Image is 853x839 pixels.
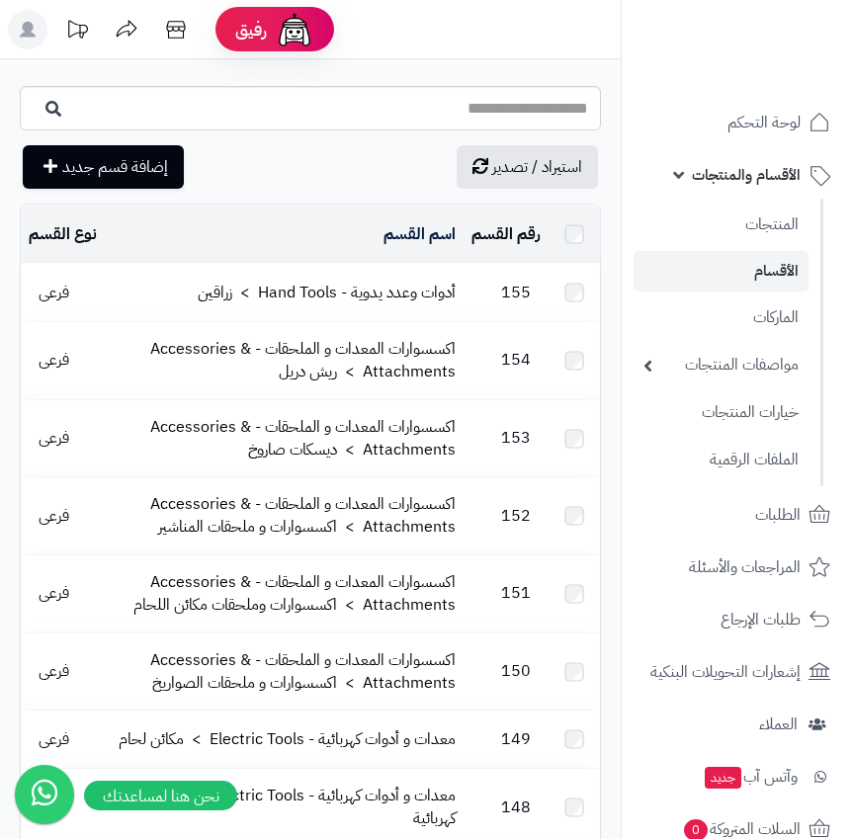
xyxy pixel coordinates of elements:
[146,784,456,830] a: معدات و أدوات كهربائية - Electric Tools > مناشير كهربائية
[457,145,598,189] a: استيراد / تصدير
[384,222,456,246] a: اسم القسم
[150,415,456,461] a: اكسسوارات المعدات و الملحقات - Accessories & Attachments > ديسكات صاروخ
[491,581,541,605] span: 151
[491,727,541,751] span: 149
[491,796,541,819] span: 148
[634,344,809,386] a: مواصفات المنتجات
[491,426,541,450] span: 153
[198,281,456,304] a: أدوات وعدد يدوية - Hand Tools > زراقين
[62,155,168,179] span: إضافة قسم جديد
[705,767,741,789] span: جديد
[755,501,801,529] span: الطلبات
[29,727,79,751] span: فرعى
[634,544,841,591] a: المراجعات والأسئلة
[133,570,456,617] a: اكسسوارات المعدات و الملحقات - Accessories & Attachments > اكسسوارات وملحقات مكائن اللحام
[634,596,841,643] a: طلبات الإرجاع
[23,145,184,189] a: إضافة قسم جديد
[689,553,801,581] span: المراجعات والأسئلة
[491,281,541,304] span: 155
[29,281,79,304] span: فرعى
[150,492,456,539] a: اكسسوارات المعدات و الملحقات - Accessories & Attachments > اكسسوارات و ملحقات المناشير
[703,763,798,791] span: وآتس آب
[21,206,105,263] td: نوع القسم
[29,348,79,372] span: فرعى
[29,426,79,450] span: فرعى
[29,504,79,528] span: فرعى
[491,504,541,528] span: 152
[759,711,798,738] span: العملاء
[727,109,801,136] span: لوحة التحكم
[634,391,809,434] a: خيارات المنتجات
[634,99,841,146] a: لوحة التحكم
[721,606,801,633] span: طلبات الإرجاع
[634,648,841,696] a: إشعارات التحويلات البنكية
[29,659,79,683] span: فرعى
[634,753,841,800] a: وآتس آبجديد
[692,161,801,189] span: الأقسام والمنتجات
[634,491,841,539] a: الطلبات
[634,204,809,246] a: المنتجات
[150,648,456,695] a: اكسسوارات المعدات و الملحقات - Accessories & Attachments > اكسسوارات و ملحقات الصواريخ
[650,658,801,686] span: إشعارات التحويلات البنكية
[634,439,809,481] a: الملفات الرقمية
[275,10,314,49] img: ai-face.png
[634,296,809,339] a: الماركات
[634,251,809,292] a: الأقسام
[634,701,841,748] a: العملاء
[119,727,456,751] a: معدات و أدوات كهربائية - Electric Tools > مكائن لحام
[52,10,102,54] a: تحديثات المنصة
[471,223,541,246] div: رقم القسم
[491,348,541,372] span: 154
[29,581,79,605] span: فرعى
[235,18,267,42] span: رفيق
[492,155,582,179] span: استيراد / تصدير
[150,337,456,383] a: اكسسوارات المعدات و الملحقات - Accessories & Attachments > ريش دريل
[491,659,541,683] span: 150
